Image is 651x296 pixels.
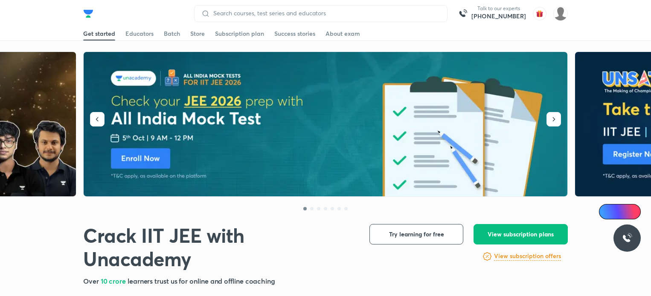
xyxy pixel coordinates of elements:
span: 10 crore [101,276,128,285]
a: Subscription plan [215,27,264,40]
a: About exam [325,27,360,40]
a: Educators [125,27,154,40]
img: ttu [622,233,632,243]
p: Talk to our experts [471,5,526,12]
button: Try learning for free [369,224,463,244]
div: Store [190,29,205,38]
div: Educators [125,29,154,38]
div: Success stories [274,29,315,38]
div: Batch [164,29,180,38]
span: Try learning for free [389,230,444,239]
img: Icon [604,208,611,215]
div: Get started [83,29,115,38]
a: View subscription offers [494,251,561,262]
img: call-us [454,5,471,22]
input: Search courses, test series and educators [210,10,440,17]
a: Batch [164,27,180,40]
span: View subscription plans [488,230,554,239]
div: About exam [325,29,360,38]
a: Ai Doubts [599,204,641,219]
a: Store [190,27,205,40]
img: Ritam Pramanik [553,6,568,21]
img: avatar [533,7,546,20]
span: Over [83,276,101,285]
img: Company Logo [83,9,93,19]
span: Ai Doubts [613,208,636,215]
a: Get started [83,27,115,40]
div: Subscription plan [215,29,264,38]
h6: View subscription offers [494,252,561,261]
h1: Crack IIT JEE with Unacademy [83,224,356,271]
button: View subscription plans [474,224,568,244]
span: learners trust us for online and offline coaching [128,276,275,285]
a: Success stories [274,27,315,40]
a: [PHONE_NUMBER] [471,12,526,20]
